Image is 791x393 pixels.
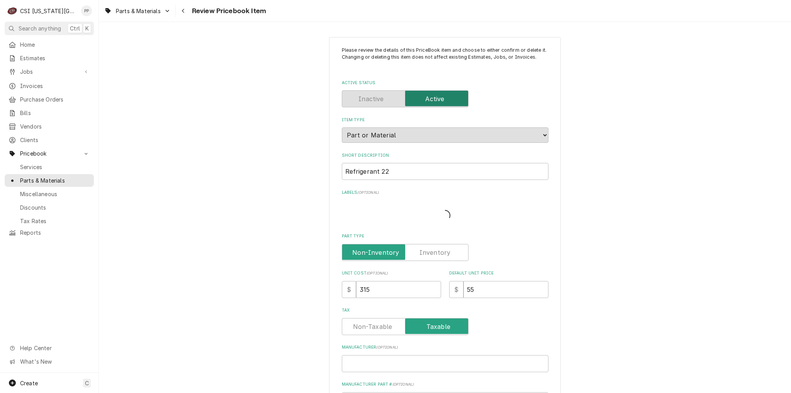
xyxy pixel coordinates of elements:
[342,190,548,196] label: Labels
[342,344,548,351] label: Manufacturer
[7,5,18,16] div: CSI Kansas City's Avatar
[357,190,379,195] span: ( optional )
[190,6,266,16] span: Review Pricebook Item
[342,117,548,143] div: Item Type
[5,342,94,354] a: Go to Help Center
[20,7,77,15] div: CSI [US_STATE][GEOGRAPHIC_DATA]
[449,281,463,298] div: $
[20,68,78,76] span: Jobs
[342,233,548,261] div: Part Type
[20,380,38,386] span: Create
[116,7,161,15] span: Parts & Materials
[449,270,548,298] div: Default Unit Price
[342,152,548,159] label: Short Description
[20,136,90,144] span: Clients
[376,345,398,349] span: ( optional )
[70,24,80,32] span: Ctrl
[20,109,90,117] span: Bills
[342,117,548,123] label: Item Type
[20,95,90,103] span: Purchase Orders
[5,355,94,368] a: Go to What's New
[342,270,441,298] div: Unit Cost
[20,54,90,62] span: Estimates
[342,233,548,239] label: Part Type
[20,82,90,90] span: Invoices
[342,80,548,86] label: Active Status
[342,90,548,107] div: Active
[5,174,94,187] a: Parts & Materials
[342,281,356,298] div: $
[342,307,548,313] label: Tax
[20,41,90,49] span: Home
[5,80,94,92] a: Invoices
[81,5,92,16] div: PP
[20,217,90,225] span: Tax Rates
[5,161,94,173] a: Services
[20,203,90,212] span: Discounts
[367,271,388,275] span: ( optional )
[342,163,548,180] input: Name used to describe this Part or Material
[20,357,89,366] span: What's New
[5,134,94,146] a: Clients
[5,38,94,51] a: Home
[7,5,18,16] div: C
[392,382,414,386] span: ( optional )
[177,5,190,17] button: Navigate back
[342,381,548,388] label: Manufacturer Part #
[85,379,89,387] span: C
[449,270,548,276] label: Default Unit Price
[20,149,78,158] span: Pricebook
[342,344,548,372] div: Manufacturer
[20,163,90,171] span: Services
[5,107,94,119] a: Bills
[81,5,92,16] div: Philip Potter's Avatar
[5,201,94,214] a: Discounts
[342,307,548,335] div: Tax
[5,22,94,35] button: Search anythingCtrlK
[20,344,89,352] span: Help Center
[5,188,94,200] a: Miscellaneous
[5,226,94,239] a: Reports
[342,190,548,224] div: Labels
[85,24,89,32] span: K
[20,229,90,237] span: Reports
[5,147,94,160] a: Go to Pricebook
[19,24,61,32] span: Search anything
[20,190,90,198] span: Miscellaneous
[5,52,94,64] a: Estimates
[5,93,94,106] a: Purchase Orders
[20,122,90,130] span: Vendors
[342,80,548,107] div: Active Status
[5,65,94,78] a: Go to Jobs
[20,176,90,185] span: Parts & Materials
[342,270,441,276] label: Unit Cost
[5,215,94,227] a: Tax Rates
[5,120,94,133] a: Vendors
[342,47,548,68] p: Please review the details of this PriceBook item and choose to either confirm or delete it. Chang...
[101,5,174,17] a: Go to Parts & Materials
[440,208,450,224] span: Loading...
[342,152,548,180] div: Short Description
